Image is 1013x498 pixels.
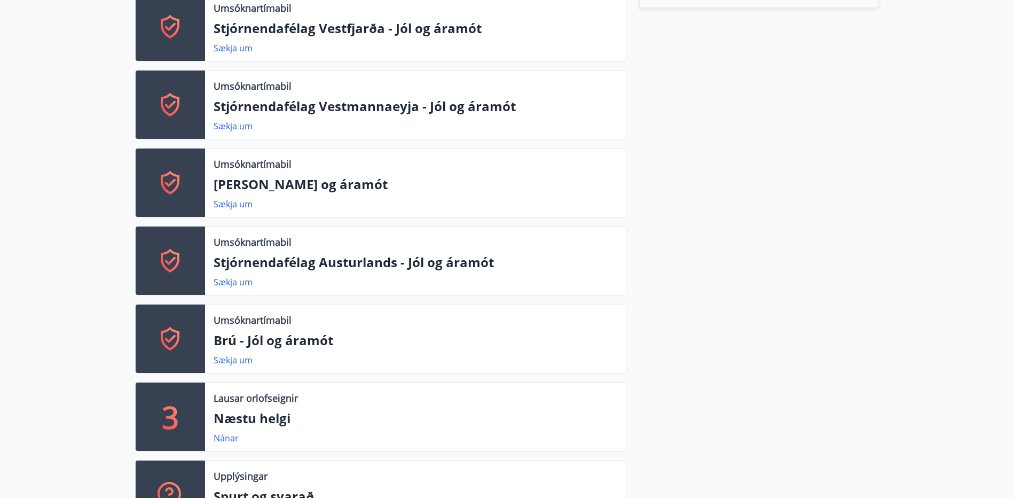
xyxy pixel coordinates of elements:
p: Næstu helgi [214,409,617,427]
p: Umsóknartímabil [214,313,292,327]
p: Umsóknartímabil [214,79,292,93]
p: Stjórnendafélag Austurlands - Jól og áramót [214,253,617,271]
p: Lausar orlofseignir [214,391,298,405]
a: Nánar [214,432,239,444]
a: Sækja um [214,42,253,54]
p: Umsóknartímabil [214,157,292,171]
a: Sækja um [214,354,253,366]
p: 3 [162,396,179,437]
p: Umsóknartímabil [214,235,292,249]
p: Brú - Jól og áramót [214,331,617,349]
p: Stjórnendafélag Vestfjarða - Jól og áramót [214,19,617,37]
p: Upplýsingar [214,469,268,483]
p: Stjórnendafélag Vestmannaeyja - Jól og áramót [214,97,617,115]
p: [PERSON_NAME] og áramót [214,175,617,193]
a: Sækja um [214,120,253,132]
a: Sækja um [214,276,253,288]
p: Umsóknartímabil [214,1,292,15]
a: Sækja um [214,198,253,210]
